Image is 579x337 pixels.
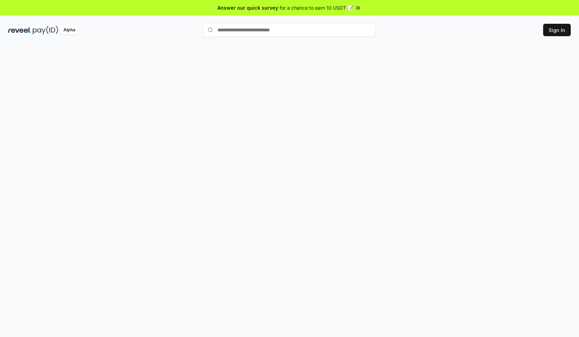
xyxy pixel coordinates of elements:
[217,4,278,11] span: Answer our quick survey
[60,26,79,34] div: Alpha
[8,26,31,34] img: reveel_dark
[280,4,353,11] span: for a chance to earn 10 USDT 📝
[543,24,571,36] button: Sign In
[33,26,58,34] img: pay_id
